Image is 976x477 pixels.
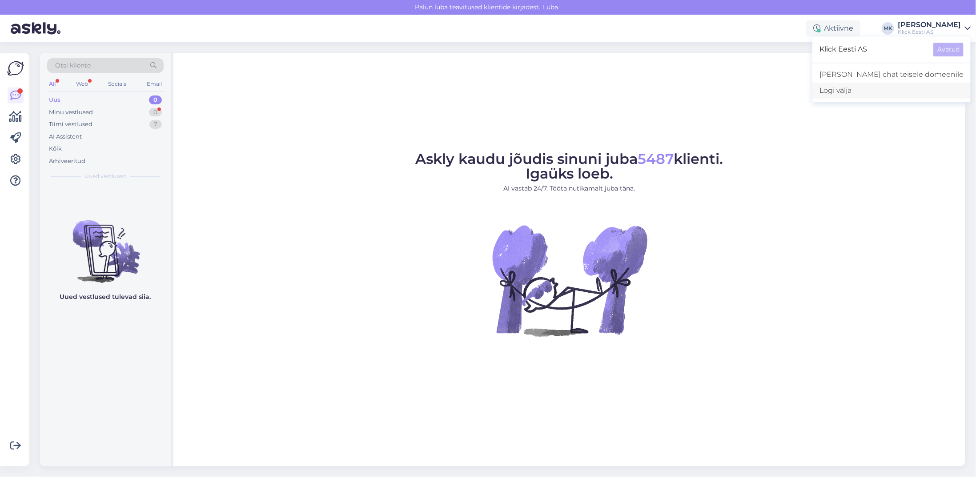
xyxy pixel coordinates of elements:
[806,20,860,36] div: Aktiivne
[541,3,561,11] span: Luba
[149,108,162,117] div: 0
[49,157,85,166] div: Arhiveeritud
[812,83,971,99] div: Logi välja
[40,204,171,284] img: No chats
[49,132,82,141] div: AI Assistent
[898,21,961,28] div: [PERSON_NAME]
[149,120,162,129] div: 7
[49,120,92,129] div: Tiimi vestlused
[416,150,723,182] span: Askly kaudu jõudis sinuni juba klienti. Igaüks loeb.
[145,78,164,90] div: Email
[55,61,91,70] span: Otsi kliente
[933,43,964,56] button: Avatud
[60,292,151,302] p: Uued vestlused tulevad siia.
[149,95,162,104] div: 0
[7,60,24,77] img: Askly Logo
[898,28,961,36] div: Klick Eesti AS
[106,78,128,90] div: Socials
[47,78,57,90] div: All
[882,22,894,35] div: MK
[898,21,971,36] a: [PERSON_NAME]Klick Eesti AS
[638,150,674,167] span: 5487
[49,144,62,153] div: Kõik
[49,108,93,117] div: Minu vestlused
[819,43,926,56] span: Klick Eesti AS
[812,67,971,83] a: [PERSON_NAME] chat teisele domeenile
[416,184,723,193] p: AI vastab 24/7. Tööta nutikamalt juba täna.
[74,78,90,90] div: Web
[49,95,60,104] div: Uus
[85,172,126,180] span: Uued vestlused
[490,200,650,360] img: No Chat active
